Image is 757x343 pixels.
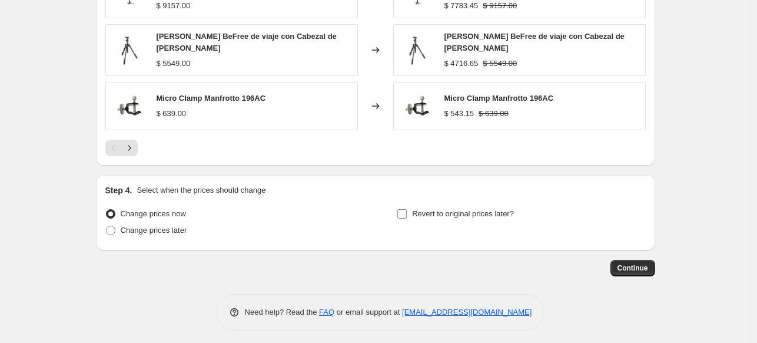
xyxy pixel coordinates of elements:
strike: $ 5549.00 [483,58,517,70]
span: Revert to original prices later? [412,209,514,218]
p: Select when the prices should change [137,184,265,196]
img: manfrotto_80x.jpg [112,32,147,68]
div: $ 543.15 [444,108,474,120]
h2: Step 4. [105,184,132,196]
span: [PERSON_NAME] BeFree de viaje con Cabezal de [PERSON_NAME] [444,32,625,52]
strike: $ 639.00 [479,108,509,120]
nav: Pagination [105,140,138,156]
div: $ 639.00 [157,108,187,120]
div: $ 5549.00 [157,58,191,70]
img: manfrotto-196a-clamp_80x.jpg [400,88,435,124]
button: Next [121,140,138,156]
img: manfrotto-196a-clamp_80x.jpg [112,88,147,124]
span: Change prices later [121,226,187,235]
a: FAQ [319,308,334,316]
span: or email support at [334,308,402,316]
span: Continue [617,263,648,273]
span: Change prices now [121,209,186,218]
img: manfrotto_80x.jpg [400,32,435,68]
button: Continue [610,260,655,276]
span: Micro Clamp Manfrotto 196AC [444,94,554,103]
span: Need help? Read the [245,308,320,316]
span: [PERSON_NAME] BeFree de viaje con Cabezal de [PERSON_NAME] [157,32,337,52]
a: [EMAIL_ADDRESS][DOMAIN_NAME] [402,308,532,316]
span: Micro Clamp Manfrotto 196AC [157,94,266,103]
div: $ 4716.65 [444,58,479,70]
